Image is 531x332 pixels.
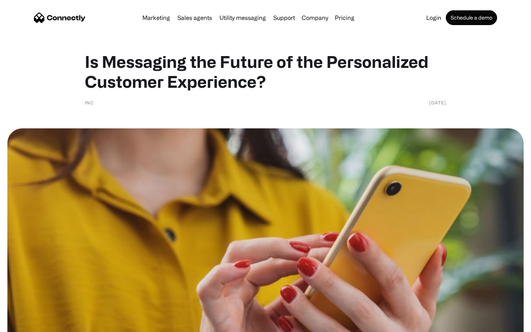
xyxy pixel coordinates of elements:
[446,10,497,25] a: Schedule a demo
[7,319,44,329] aside: Language selected: English
[85,52,446,91] h1: Is Messaging the Future of the Personalized Customer Experience?
[139,15,173,21] a: Marketing
[15,319,44,329] ul: Language list
[332,15,357,21] a: Pricing
[216,15,269,21] a: Utility messaging
[174,15,215,21] a: Sales agents
[429,99,446,106] div: [DATE]
[423,15,444,21] a: Login
[85,99,94,106] div: Inc
[302,13,328,23] div: Company
[270,15,298,21] a: Support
